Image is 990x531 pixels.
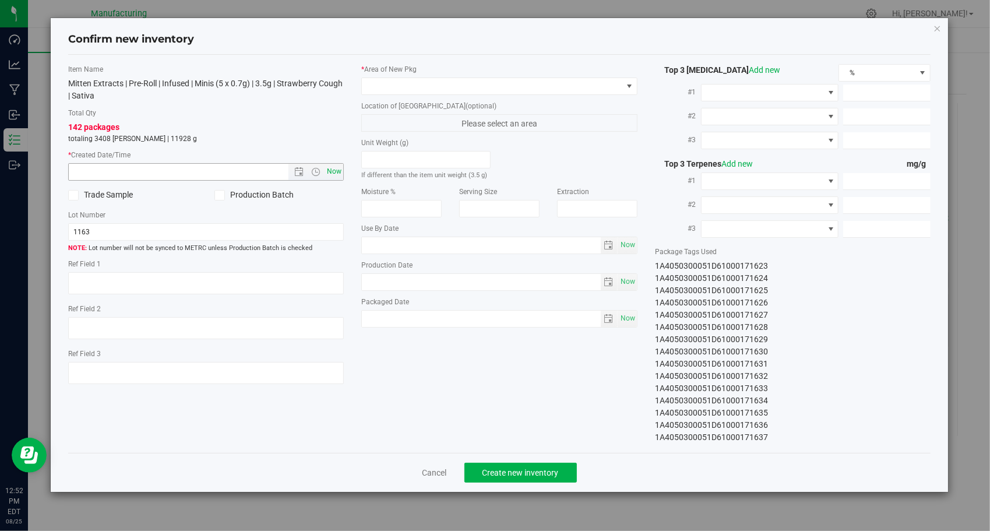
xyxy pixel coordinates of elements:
span: Lot number will not be synced to METRC unless Production Batch is checked [68,244,344,254]
button: Create new inventory [464,463,577,483]
label: Package Tags Used [655,247,931,257]
a: Add new [749,65,780,75]
div: 1A4050300051D61000171627 [655,309,931,321]
div: Mitten Extracts | Pre-Roll | Infused | Minis (5 x 0.7g) | 3.5g | Strawberry Cough | Sativa [68,78,344,102]
span: NO DATA FOUND [701,108,839,125]
h4: Confirm new inventory [68,32,194,47]
label: Ref Field 2 [68,304,344,314]
label: Lot Number [68,210,344,220]
label: Trade Sample [68,189,198,201]
span: Set Current date [618,310,637,327]
a: Add new [721,159,753,168]
label: Production Batch [214,189,344,201]
div: 1A4050300051D61000171637 [655,431,931,444]
label: Item Name [68,64,344,75]
label: Use By Date [361,223,637,234]
span: mg/g [907,159,931,168]
label: Production Date [361,260,637,270]
label: Total Qty [68,108,344,118]
a: Cancel [422,467,447,479]
span: Top 3 Terpenes [655,159,753,168]
div: 1A4050300051D61000171632 [655,370,931,382]
label: #2 [655,106,701,126]
span: (optional) [466,102,496,110]
label: Created Date/Time [68,150,344,160]
iframe: Resource center [12,438,47,473]
label: #1 [655,82,701,103]
div: 1A4050300051D61000171625 [655,284,931,297]
span: NO DATA FOUND [701,173,839,190]
div: 1A4050300051D61000171634 [655,395,931,407]
div: 1A4050300051D61000171628 [655,321,931,333]
span: select [618,274,637,290]
label: Ref Field 3 [68,349,344,359]
div: 1A4050300051D61000171635 [655,407,931,419]
label: Packaged Date [361,297,637,307]
span: NO DATA FOUND [701,196,839,214]
div: 1A4050300051D61000171636 [655,419,931,431]
div: 1A4050300051D61000171633 [655,382,931,395]
span: select [601,274,618,290]
span: Set Current date [618,237,637,254]
div: 1A4050300051D61000171631 [655,358,931,370]
div: 1A4050300051D61000171623 [655,260,931,272]
span: NO DATA FOUND [701,84,839,101]
label: Unit Weight (g) [361,138,491,148]
span: Top 3 [MEDICAL_DATA] [655,65,780,75]
label: #3 [655,129,701,150]
span: select [618,311,637,327]
span: % [839,65,915,81]
span: NO DATA FOUND [701,220,839,238]
label: #3 [655,218,701,239]
label: Area of New Pkg [361,64,637,75]
span: select [618,237,637,254]
span: select [601,237,618,254]
span: Create new inventory [482,468,559,477]
label: #1 [655,170,701,191]
div: 1A4050300051D61000171629 [655,333,931,346]
label: Extraction [557,187,637,197]
label: Serving Size [459,187,540,197]
span: select [601,311,618,327]
label: Moisture % [361,187,442,197]
span: NO DATA FOUND [701,132,839,149]
span: 142 packages [68,122,119,132]
small: If different than the item unit weight (3.5 g) [361,171,487,179]
span: Please select an area [361,114,637,132]
div: 1A4050300051D61000171630 [655,346,931,358]
span: Set Current date [325,163,344,180]
label: Ref Field 1 [68,259,344,269]
label: Location of [GEOGRAPHIC_DATA] [361,101,637,111]
div: 1A4050300051D61000171626 [655,297,931,309]
div: 1A4050300051D61000171624 [655,272,931,284]
span: Open the date view [289,167,309,177]
span: Set Current date [618,273,637,290]
label: #2 [655,194,701,215]
span: Open the time view [306,167,326,177]
p: totaling 3408 [PERSON_NAME] | 11928 g [68,133,344,144]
